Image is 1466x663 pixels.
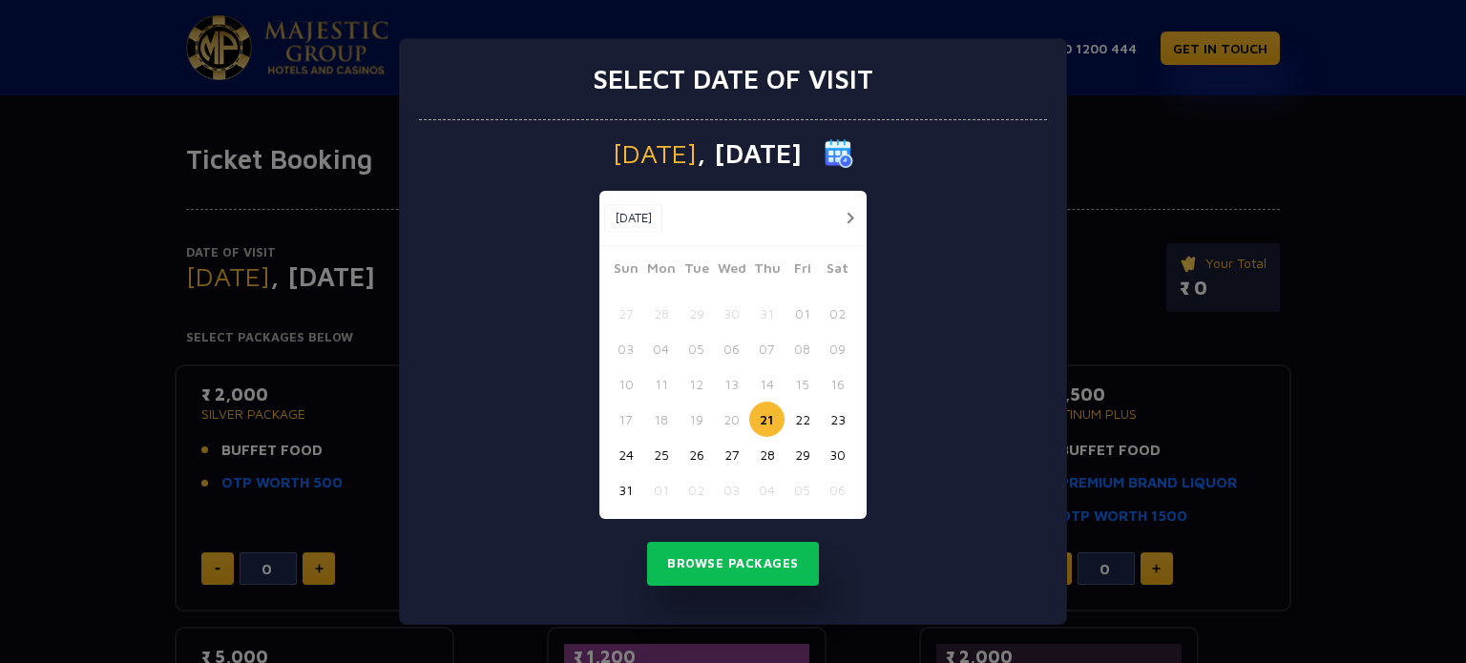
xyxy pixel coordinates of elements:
button: 21 [749,402,785,437]
button: 05 [679,331,714,366]
button: 20 [714,402,749,437]
button: 27 [608,296,643,331]
button: 03 [608,331,643,366]
span: Thu [749,258,785,284]
span: Tue [679,258,714,284]
button: Browse Packages [647,542,819,586]
button: 28 [749,437,785,472]
button: 18 [643,402,679,437]
button: 03 [714,472,749,508]
button: 09 [820,331,855,366]
button: 28 [643,296,679,331]
button: 25 [643,437,679,472]
button: 31 [749,296,785,331]
button: 15 [785,366,820,402]
button: 30 [714,296,749,331]
button: 24 [608,437,643,472]
span: Wed [714,258,749,284]
button: 11 [643,366,679,402]
button: 27 [714,437,749,472]
button: 30 [820,437,855,472]
button: 16 [820,366,855,402]
button: 06 [714,331,749,366]
button: 08 [785,331,820,366]
button: 29 [785,437,820,472]
span: Sun [608,258,643,284]
button: 02 [679,472,714,508]
span: [DATE] [613,140,697,167]
button: 19 [679,402,714,437]
span: Mon [643,258,679,284]
button: 01 [785,296,820,331]
img: calender icon [825,139,853,168]
h3: Select date of visit [593,63,873,95]
button: 10 [608,366,643,402]
button: 05 [785,472,820,508]
button: 26 [679,437,714,472]
button: 06 [820,472,855,508]
button: 22 [785,402,820,437]
button: [DATE] [604,204,662,233]
button: 04 [643,331,679,366]
button: 07 [749,331,785,366]
button: 23 [820,402,855,437]
button: 04 [749,472,785,508]
button: 31 [608,472,643,508]
span: , [DATE] [697,140,802,167]
span: Fri [785,258,820,284]
button: 17 [608,402,643,437]
button: 12 [679,366,714,402]
span: Sat [820,258,855,284]
button: 01 [643,472,679,508]
button: 13 [714,366,749,402]
button: 14 [749,366,785,402]
button: 02 [820,296,855,331]
button: 29 [679,296,714,331]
